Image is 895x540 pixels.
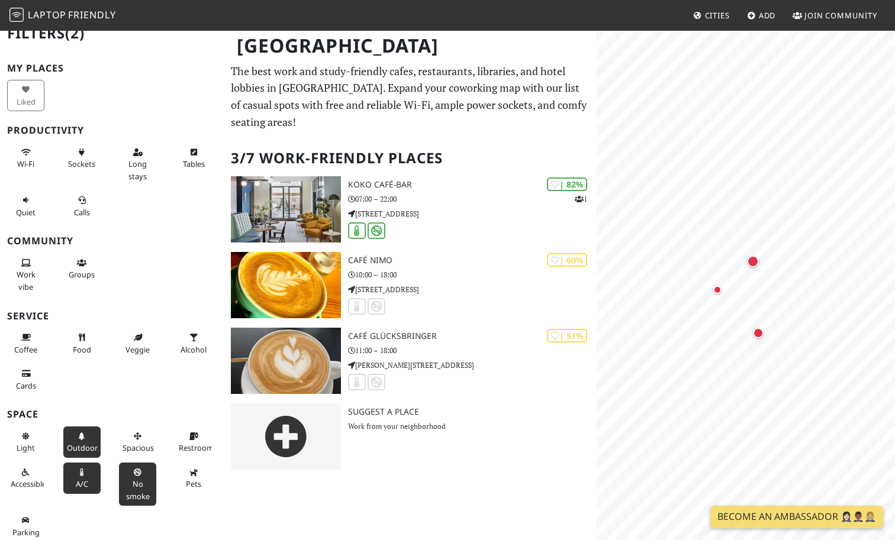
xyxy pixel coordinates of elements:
button: Work vibe [7,253,44,296]
span: People working [17,269,36,292]
span: Long stays [128,159,147,181]
span: Power sockets [68,159,95,169]
p: 11:00 – 18:00 [348,345,597,356]
span: Cities [705,10,730,21]
span: Accessible [11,478,46,489]
h3: Space [7,409,217,420]
span: Pet friendly [186,478,201,489]
img: Café Glücksbringer [231,328,341,394]
span: Smoke free [126,478,150,501]
h3: Suggest a Place [348,407,597,417]
button: No smoke [119,463,156,506]
button: Veggie [119,328,156,359]
div: Map marker [747,256,764,272]
p: [STREET_ADDRESS] [348,208,597,219]
button: Tables [175,143,213,174]
div: | 60% [547,253,587,267]
button: Accessible [7,463,44,494]
span: Group tables [69,269,95,280]
button: Pets [175,463,213,494]
button: Wi-Fi [7,143,44,174]
button: Quiet [7,190,44,222]
a: koko café-bar | 82% 1 koko café-bar 07:00 – 22:00 [STREET_ADDRESS] [224,176,597,242]
div: | 82% [547,177,587,191]
h3: Service [7,311,217,322]
span: Work-friendly tables [183,159,205,169]
div: Map marker [753,328,768,343]
span: Alcohol [181,344,207,355]
a: Add [742,5,781,26]
p: [STREET_ADDRESS] [348,284,597,295]
span: Restroom [179,442,214,453]
h3: Café Glücksbringer [348,331,597,341]
span: Food [73,344,91,355]
h2: 3/7 Work-Friendly Places [231,140,590,176]
img: LaptopFriendly [9,8,24,22]
span: Laptop [28,8,66,21]
h3: Café NiMo [348,256,597,266]
button: A/C [63,463,101,494]
img: gray-place-d2bdb4477600e061c01bd816cc0f2ef0cfcb1ca9e3ad78868dd16fb2af073a21.png [231,403,341,470]
button: Spacious [119,426,156,458]
p: The best work and study-friendly cafes, restaurants, libraries, and hotel lobbies in [GEOGRAPHIC_... [231,63,590,131]
button: Sockets [63,143,101,174]
div: Map marker [713,286,727,300]
span: Parking [12,527,40,538]
span: Add [759,10,776,21]
button: Groups [63,253,101,284]
h3: Productivity [7,125,217,136]
a: Become an Ambassador 🤵🏻‍♀️🤵🏾‍♂️🤵🏼‍♀️ [710,506,883,528]
span: Outdoor area [67,442,98,453]
span: Spacious [123,442,154,453]
span: Friendly [68,8,115,21]
button: Cards [7,364,44,395]
p: 10:00 – 18:00 [348,269,597,280]
span: Coffee [14,344,37,355]
h3: Community [7,235,217,247]
span: Stable Wi-Fi [17,159,34,169]
h2: Filters [7,15,217,51]
h3: koko café-bar [348,180,597,190]
a: Café Glücksbringer | 51% Café Glücksbringer 11:00 – 18:00 [PERSON_NAME][STREET_ADDRESS] [224,328,597,394]
button: Alcohol [175,328,213,359]
span: Credit cards [16,380,36,391]
span: Air conditioned [76,478,88,489]
button: Long stays [119,143,156,186]
h1: [GEOGRAPHIC_DATA] [227,30,594,62]
a: Café NiMo | 60% Café NiMo 10:00 – 18:00 [STREET_ADDRESS] [224,252,597,318]
a: Join Community [788,5,882,26]
span: Natural light [17,442,35,453]
h3: My Places [7,63,217,74]
a: LaptopFriendly LaptopFriendly [9,5,116,26]
button: Light [7,426,44,458]
button: Coffee [7,328,44,359]
button: Restroom [175,426,213,458]
p: 07:00 – 22:00 [348,193,597,205]
div: | 51% [547,329,587,342]
button: Outdoor [63,426,101,458]
p: [PERSON_NAME][STREET_ADDRESS] [348,360,597,371]
p: Work from your neighborhood [348,421,597,432]
button: Food [63,328,101,359]
span: Veggie [125,344,150,355]
span: (2) [65,23,85,43]
img: koko café-bar [231,176,341,242]
button: Calls [63,190,101,222]
a: Suggest a Place Work from your neighborhood [224,403,597,470]
img: Café NiMo [231,252,341,318]
span: Video/audio calls [74,207,90,218]
span: Quiet [16,207,36,218]
span: Join Community [804,10,877,21]
a: Cities [688,5,735,26]
p: 1 [575,193,587,205]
